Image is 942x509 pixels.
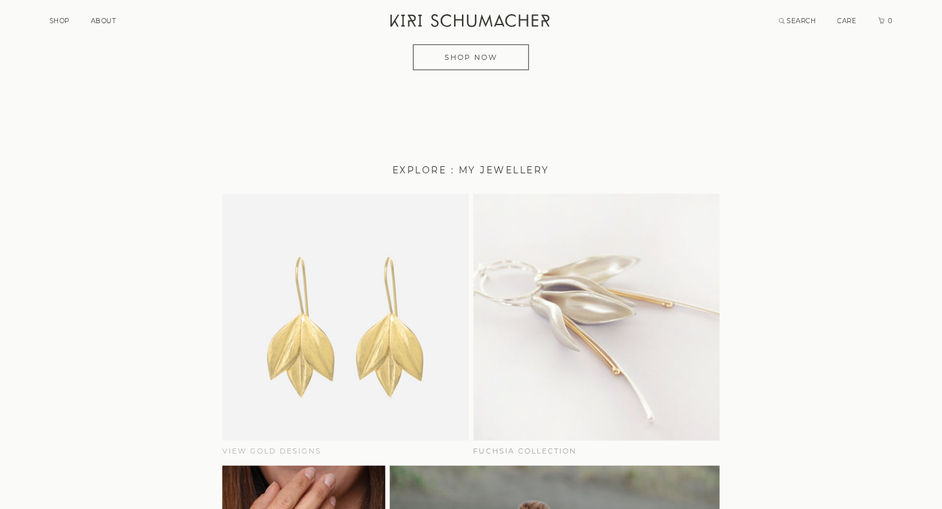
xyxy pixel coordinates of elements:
[413,44,529,70] a: Shop Now
[222,163,720,178] h3: EXPLORE : MY JEWELLERY
[787,17,816,25] span: SEARCH
[222,447,322,456] span: View Gold Designs
[878,17,894,25] a: Cart
[474,447,577,456] span: Fuchsia Collection
[838,17,857,25] a: CARE
[474,194,720,457] a: Fuchsia Collection
[383,6,560,39] a: Kiri Schumacher Home
[887,17,893,25] span: 0
[779,17,816,25] a: Search
[222,194,469,457] a: View Gold Designs
[50,17,70,25] a: SHOP
[91,17,117,25] a: ABOUT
